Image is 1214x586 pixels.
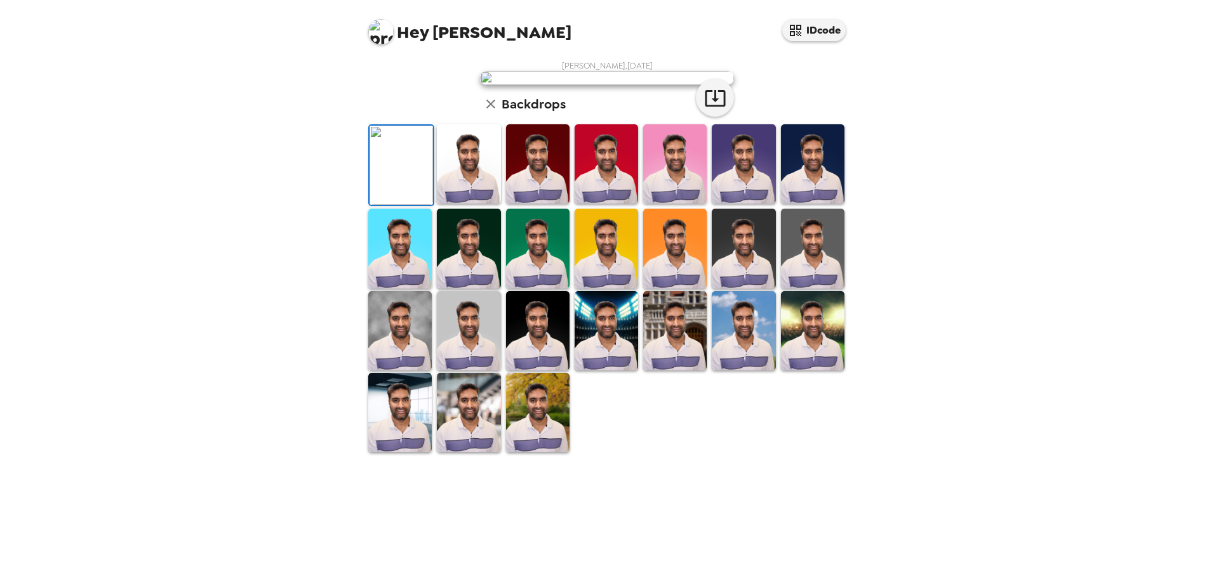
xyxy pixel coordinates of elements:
span: [PERSON_NAME] [368,13,571,41]
span: [PERSON_NAME] , [DATE] [562,60,653,71]
button: IDcode [782,19,846,41]
img: profile pic [368,19,394,44]
img: user [480,71,734,85]
h6: Backdrops [502,94,566,114]
span: Hey [397,21,429,44]
img: Original [370,126,433,205]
